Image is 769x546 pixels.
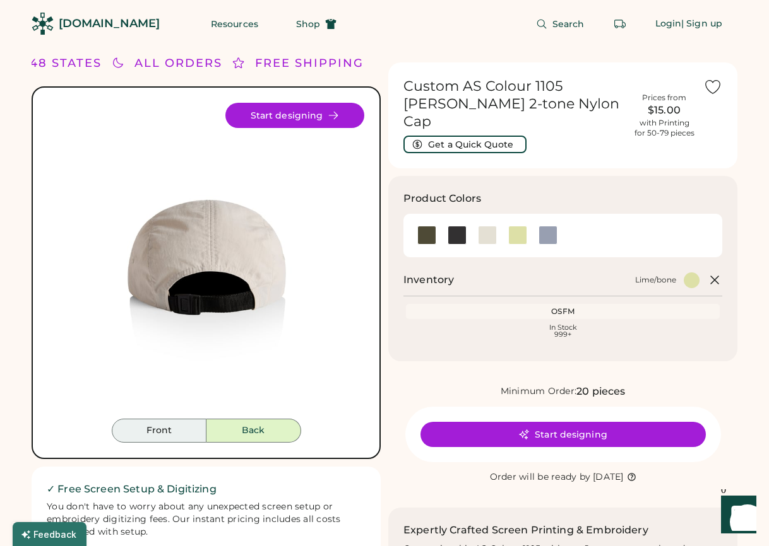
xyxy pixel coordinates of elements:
h2: Inventory [403,272,454,288]
div: [DATE] [593,471,624,484]
iframe: Front Chat [709,489,763,543]
img: Rendered Logo - Screens [32,13,54,35]
div: 20 pieces [576,384,625,399]
div: $15.00 [633,103,696,118]
h2: Expertly Crafted Screen Printing & Embroidery [403,523,648,538]
div: In Stock 999+ [408,324,717,338]
button: Search [521,11,600,37]
div: FREE SHIPPING [255,55,364,72]
div: You don't have to worry about any unexpected screen setup or embroidery digitizing fees. Our inst... [47,501,366,538]
button: Retrieve an order [607,11,633,37]
div: | Sign up [681,18,722,30]
h2: ✓ Free Screen Setup & Digitizing [47,482,366,497]
button: Shop [281,11,352,37]
div: ALL ORDERS [134,55,222,72]
div: Order will be ready by [490,471,591,484]
button: Get a Quick Quote [403,136,527,153]
img: 1105 - Lime/bone Back Image [48,103,364,419]
button: Resources [196,11,273,37]
div: Lime/bone [635,275,676,285]
button: Front [112,419,206,443]
div: Login [655,18,682,30]
button: Start designing [420,422,706,447]
span: Shop [296,20,320,28]
div: 1105 Style Image [48,103,364,419]
div: Minimum Order: [501,385,577,398]
button: Back [206,419,301,443]
div: OSFM [408,306,717,317]
h1: Custom AS Colour 1105 [PERSON_NAME] 2-tone Nylon Cap [403,78,625,131]
button: Start designing [225,103,364,128]
span: Search [552,20,585,28]
h3: Product Colors [403,191,481,206]
div: [DOMAIN_NAME] [59,16,160,32]
div: with Printing for 50-79 pieces [635,118,694,138]
div: Prices from [642,93,686,103]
